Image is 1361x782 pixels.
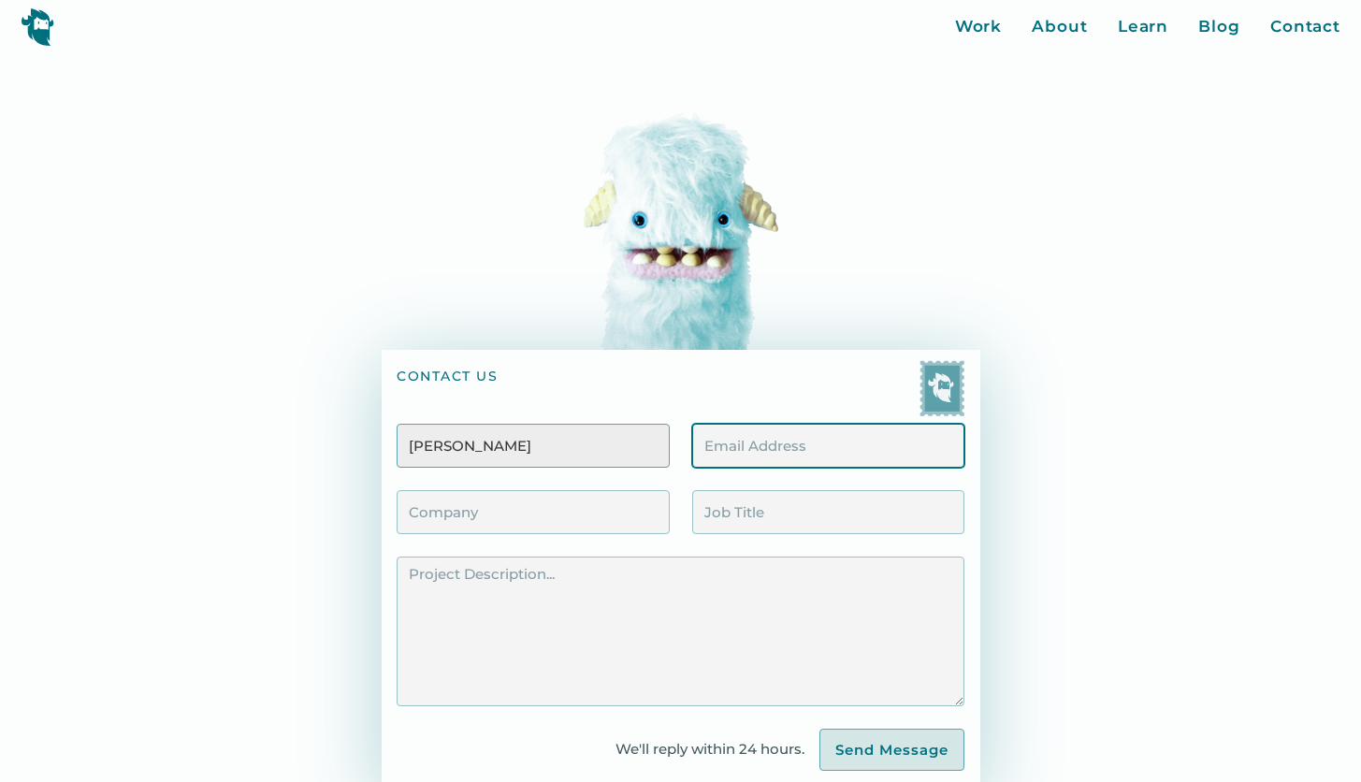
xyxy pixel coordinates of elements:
[584,111,778,350] img: A pop-up yeti head!
[919,360,964,416] img: Yeti postage stamp
[1118,15,1169,39] a: Learn
[397,368,498,416] h1: contact us
[397,424,669,468] input: Your Name
[397,490,669,534] input: Company
[1198,15,1240,39] a: Blog
[819,729,964,772] input: Send Message
[955,15,1003,39] a: Work
[1270,15,1340,39] a: Contact
[615,738,819,761] div: We'll reply within 24 hours.
[21,7,54,46] img: yeti logo icon
[692,490,964,534] input: Job Title
[692,424,964,468] input: Email Address
[1032,15,1088,39] a: About
[397,424,963,772] form: Contact Form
